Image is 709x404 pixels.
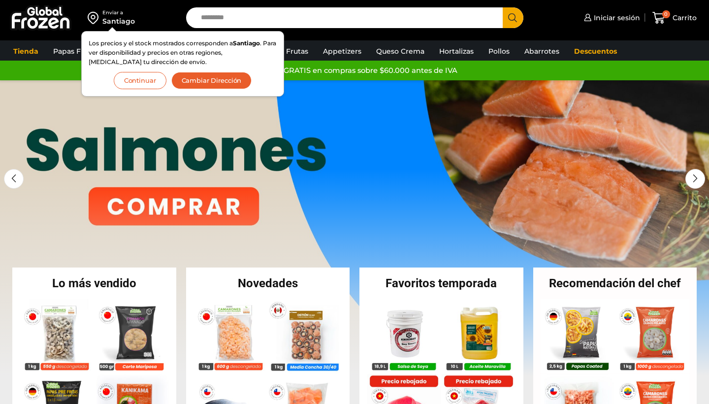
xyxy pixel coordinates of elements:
div: Previous slide [4,169,24,189]
button: Cambiar Dirección [171,72,252,89]
span: Carrito [670,13,697,23]
h2: Lo más vendido [12,277,176,289]
span: Iniciar sesión [591,13,640,23]
a: Pollos [483,42,515,61]
a: 0 Carrito [650,6,699,30]
strong: Santiago [233,39,260,47]
a: Hortalizas [434,42,479,61]
a: Iniciar sesión [581,8,640,28]
a: Papas Fritas [48,42,101,61]
p: Los precios y el stock mostrados corresponden a . Para ver disponibilidad y precios en otras regi... [89,38,277,67]
div: Enviar a [102,9,135,16]
a: Abarrotes [519,42,564,61]
a: Appetizers [318,42,366,61]
div: Next slide [685,169,705,189]
a: Tienda [8,42,43,61]
button: Search button [503,7,523,28]
button: Continuar [114,72,166,89]
h2: Favoritos temporada [359,277,523,289]
span: 0 [662,10,670,18]
h2: Novedades [186,277,350,289]
a: Queso Crema [371,42,429,61]
a: Descuentos [569,42,622,61]
img: address-field-icon.svg [88,9,102,26]
h2: Recomendación del chef [533,277,697,289]
div: Santiago [102,16,135,26]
